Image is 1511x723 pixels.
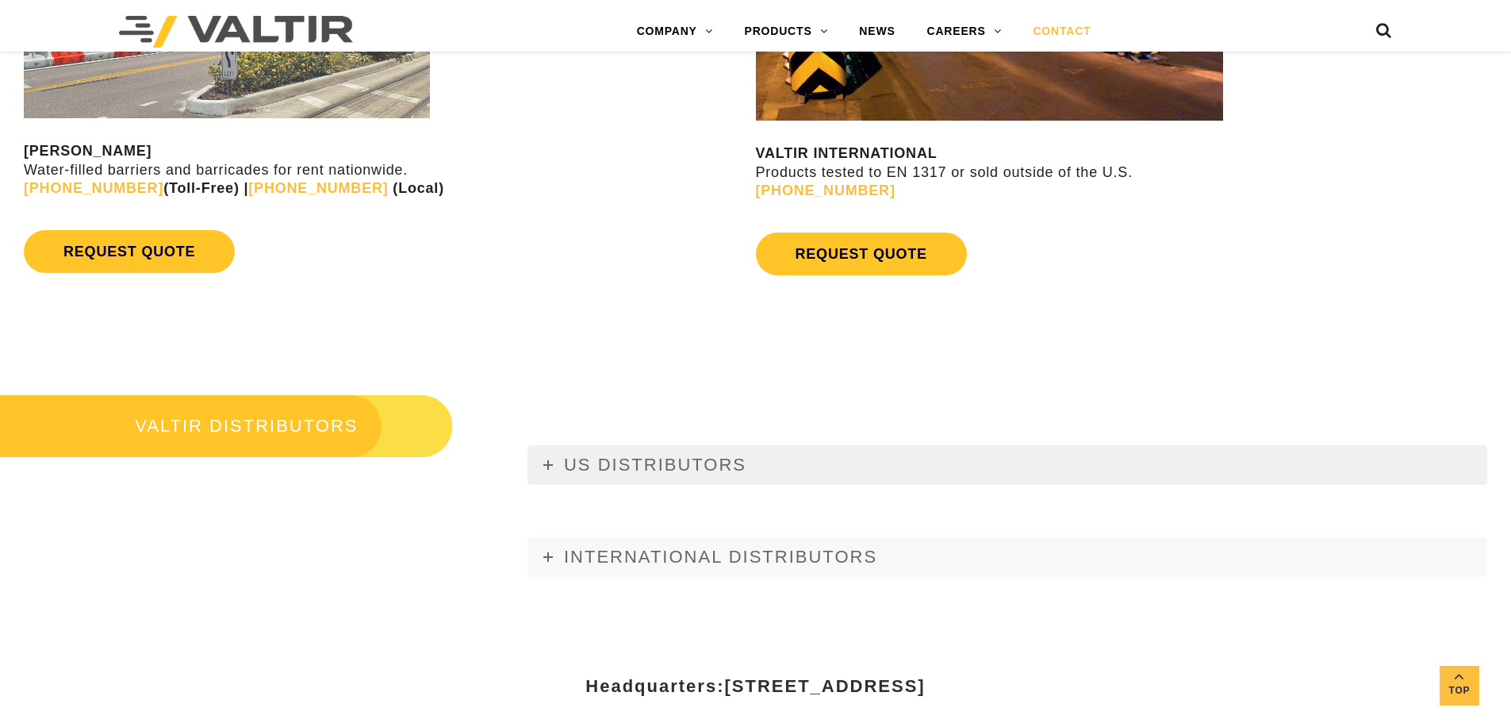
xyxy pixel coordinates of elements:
[1440,682,1479,700] span: Top
[248,180,388,196] a: [PHONE_NUMBER]
[724,676,925,696] span: [STREET_ADDRESS]
[527,537,1487,577] a: INTERNATIONAL DISTRIBUTORS
[756,183,895,198] a: [PHONE_NUMBER]
[843,16,911,48] a: NEWS
[1440,666,1479,706] a: Top
[393,180,444,196] strong: (Local)
[621,16,729,48] a: COMPANY
[1017,16,1106,48] a: CONTACT
[585,676,925,696] strong: Headquarters:
[911,16,1018,48] a: CAREERS
[24,142,752,198] p: Water-filled barriers and barricades for rent nationwide.
[729,16,844,48] a: PRODUCTS
[24,230,235,273] a: REQUEST QUOTE
[24,180,163,196] a: [PHONE_NUMBER]
[24,143,151,159] strong: [PERSON_NAME]
[564,547,877,567] span: INTERNATIONAL DISTRIBUTORS
[24,180,248,196] strong: (Toll-Free) |
[119,16,353,48] img: Valtir
[756,145,938,161] strong: VALTIR INTERNATIONAL
[527,445,1487,485] a: US DISTRIBUTORS
[564,455,746,475] span: US DISTRIBUTORS
[756,233,967,275] a: REQUEST QUOTE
